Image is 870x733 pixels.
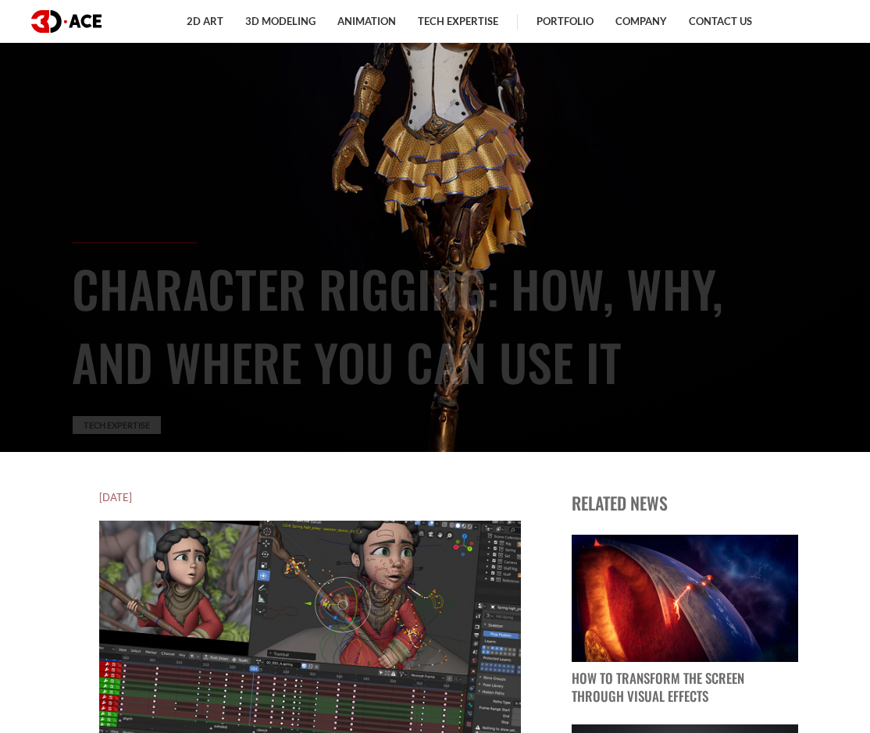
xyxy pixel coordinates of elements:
a: Tech Expertise [73,416,161,434]
img: logo dark [31,10,102,33]
img: blog post image [572,535,798,662]
p: How to Transform the Screen Through Visual Effects [572,670,798,706]
p: Related news [572,489,798,516]
a: blog post image How to Transform the Screen Through Visual Effects [572,535,798,706]
h5: [DATE] [99,489,521,505]
h1: Character Rigging: How, Why, and Where You Can Use It [72,251,798,398]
